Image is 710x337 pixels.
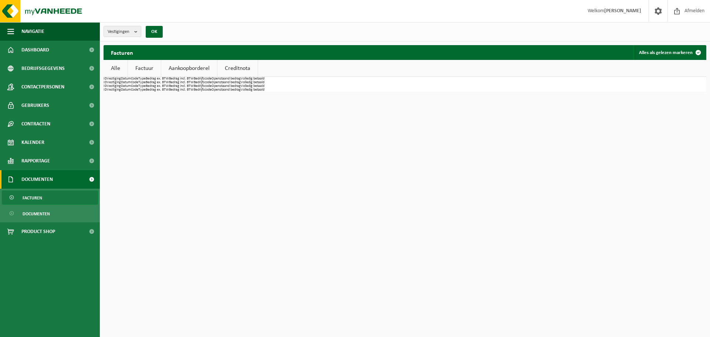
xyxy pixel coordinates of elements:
span: Product Shop [21,222,55,241]
th: Bedrag incl. BTW [169,77,194,81]
th: ID [104,84,107,88]
a: Aankoopborderel [161,60,217,77]
th: Bedrag ex. BTW [146,88,169,92]
th: Vestiging [107,77,121,81]
a: Factuur [128,60,161,77]
span: Navigatie [21,22,44,41]
th: Datum [121,84,131,88]
span: Bedrijfsgegevens [21,59,65,78]
th: Code [131,88,138,92]
span: Dashboard [21,41,49,59]
th: Datum [121,77,131,81]
th: Bedrijfscode [194,84,212,88]
span: Contactpersonen [21,78,64,96]
th: Code [131,81,138,84]
th: Bedrag incl. BTW [169,88,194,92]
span: Facturen [23,191,42,205]
th: Bedrag ex. BTW [146,77,169,81]
button: Vestigingen [104,26,141,37]
th: ID [104,77,107,81]
th: Vestiging [107,84,121,88]
th: Bedrijfscode [194,81,212,84]
th: Code [131,84,138,88]
th: ID [104,81,107,84]
th: Datum [121,81,131,84]
th: Bedrag ex. BTW [146,84,169,88]
a: Creditnota [217,60,258,77]
a: Facturen [2,191,98,205]
th: Volledig betaald [241,88,264,92]
span: Documenten [23,207,50,221]
th: Openstaand bedrag [212,77,241,81]
span: Documenten [21,170,53,189]
strong: [PERSON_NAME] [604,8,641,14]
th: Type [138,81,146,84]
button: OK [146,26,163,38]
th: Type [138,88,146,92]
th: Datum [121,88,131,92]
th: Vestiging [107,81,121,84]
span: Gebruikers [21,96,49,115]
a: Documenten [2,206,98,220]
th: Vestiging [107,88,121,92]
span: Rapportage [21,152,50,170]
a: Alle [104,60,128,77]
th: Openstaand bedrag [212,81,241,84]
span: Vestigingen [108,26,131,37]
th: Bedrag incl. BTW [169,81,194,84]
th: Bedrijfscode [194,77,212,81]
th: Volledig betaald [241,84,264,88]
span: Kalender [21,133,44,152]
th: Type [138,77,146,81]
th: Openstaand bedrag [212,84,241,88]
span: Contracten [21,115,50,133]
th: Openstaand bedrag [212,88,241,92]
th: Bedrag incl. BTW [169,84,194,88]
button: Alles als gelezen markeren [633,45,706,60]
th: ID [104,88,107,92]
th: Code [131,77,138,81]
th: Volledig betaald [241,77,264,81]
th: Volledig betaald [241,81,264,84]
th: Bedrag ex. BTW [146,81,169,84]
th: Bedrijfscode [194,88,212,92]
th: Type [138,84,146,88]
h2: Facturen [104,45,141,60]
